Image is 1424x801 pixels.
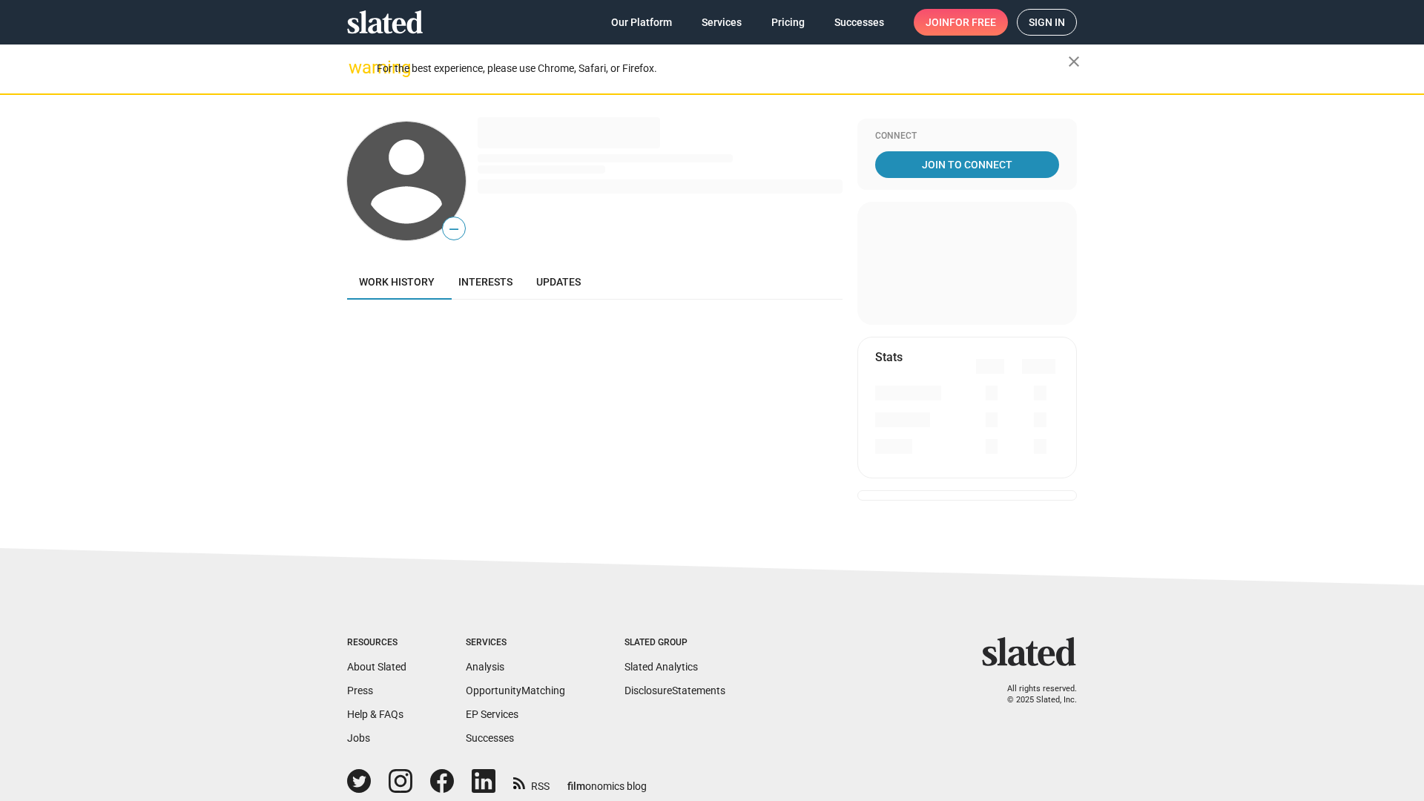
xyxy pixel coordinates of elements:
a: Services [690,9,754,36]
div: Connect [875,131,1059,142]
span: — [443,220,465,239]
span: Our Platform [611,9,672,36]
div: Services [466,637,565,649]
a: OpportunityMatching [466,685,565,696]
span: film [567,780,585,792]
span: Pricing [771,9,805,36]
mat-icon: close [1065,53,1083,70]
div: For the best experience, please use Chrome, Safari, or Firefox. [377,59,1068,79]
mat-card-title: Stats [875,349,903,365]
a: Pricing [759,9,817,36]
a: EP Services [466,708,518,720]
a: Jobs [347,732,370,744]
a: Updates [524,264,593,300]
a: filmonomics blog [567,768,647,794]
span: Work history [359,276,435,288]
a: Sign in [1017,9,1077,36]
span: for free [949,9,996,36]
a: Help & FAQs [347,708,403,720]
span: Sign in [1029,10,1065,35]
a: RSS [513,771,550,794]
div: Resources [347,637,406,649]
span: Join [926,9,996,36]
p: All rights reserved. © 2025 Slated, Inc. [992,684,1077,705]
span: Services [702,9,742,36]
a: About Slated [347,661,406,673]
span: Join To Connect [878,151,1056,178]
span: Interests [458,276,512,288]
a: Our Platform [599,9,684,36]
div: Slated Group [624,637,725,649]
a: Interests [446,264,524,300]
a: Join To Connect [875,151,1059,178]
a: Successes [823,9,896,36]
a: Press [347,685,373,696]
a: Work history [347,264,446,300]
span: Updates [536,276,581,288]
a: Successes [466,732,514,744]
mat-icon: warning [349,59,366,76]
span: Successes [834,9,884,36]
a: Slated Analytics [624,661,698,673]
a: DisclosureStatements [624,685,725,696]
a: Joinfor free [914,9,1008,36]
a: Analysis [466,661,504,673]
